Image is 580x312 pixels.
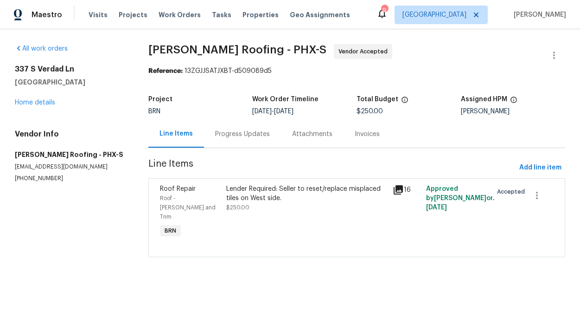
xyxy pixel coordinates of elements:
span: Tasks [212,12,231,18]
span: The total cost of line items that have been proposed by Opendoor. This sum includes line items th... [401,96,408,108]
span: [PERSON_NAME] [510,10,566,19]
span: Roof - [PERSON_NAME] and Trim [160,195,216,220]
h4: Vendor Info [15,130,126,139]
span: Line Items [148,159,516,176]
div: 16 [393,184,421,195]
div: [PERSON_NAME] [461,108,565,115]
div: Line Items [159,129,193,138]
span: Approved by [PERSON_NAME] on [426,186,495,211]
span: $250.00 [357,108,383,115]
h5: [PERSON_NAME] Roofing - PHX-S [15,150,126,159]
span: [GEOGRAPHIC_DATA] [402,10,466,19]
span: The hpm assigned to this work order. [510,96,517,108]
button: Add line item [516,159,565,176]
div: Progress Updates [215,130,270,139]
span: Visits [89,10,108,19]
span: - [252,108,293,115]
h5: Total Budget [357,96,398,103]
div: Lender Required: Seller to reset/replace misplaced tiles on West side. [226,184,387,203]
div: Invoices [355,130,380,139]
h5: Assigned HPM [461,96,507,103]
span: Work Orders [159,10,201,19]
span: [DATE] [426,204,447,211]
span: Properties [242,10,279,19]
span: Maestro [32,10,62,19]
p: [PHONE_NUMBER] [15,175,126,182]
h5: Work Order Timeline [252,96,319,103]
a: Home details [15,99,55,106]
div: 13ZGJJSATJXBT-d509089d5 [148,66,565,76]
span: [DATE] [252,108,272,115]
span: Accepted [497,187,529,196]
span: [PERSON_NAME] Roofing - PHX-S [148,44,326,55]
span: [DATE] [274,108,293,115]
h2: 337 S Verdad Ln [15,65,126,74]
h5: [GEOGRAPHIC_DATA] [15,78,126,87]
a: All work orders [15,45,68,52]
span: Projects [119,10,147,19]
span: Roof Repair [160,186,196,192]
span: BRN [148,108,160,115]
span: Geo Assignments [290,10,350,19]
span: Vendor Accepted [338,47,391,56]
div: Attachments [292,130,332,139]
p: [EMAIL_ADDRESS][DOMAIN_NAME] [15,163,126,171]
span: BRN [161,226,180,235]
div: 9 [381,6,388,15]
span: $250.00 [226,205,249,210]
span: Add line item [519,162,561,174]
h5: Project [148,96,172,103]
b: Reference: [148,68,183,74]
